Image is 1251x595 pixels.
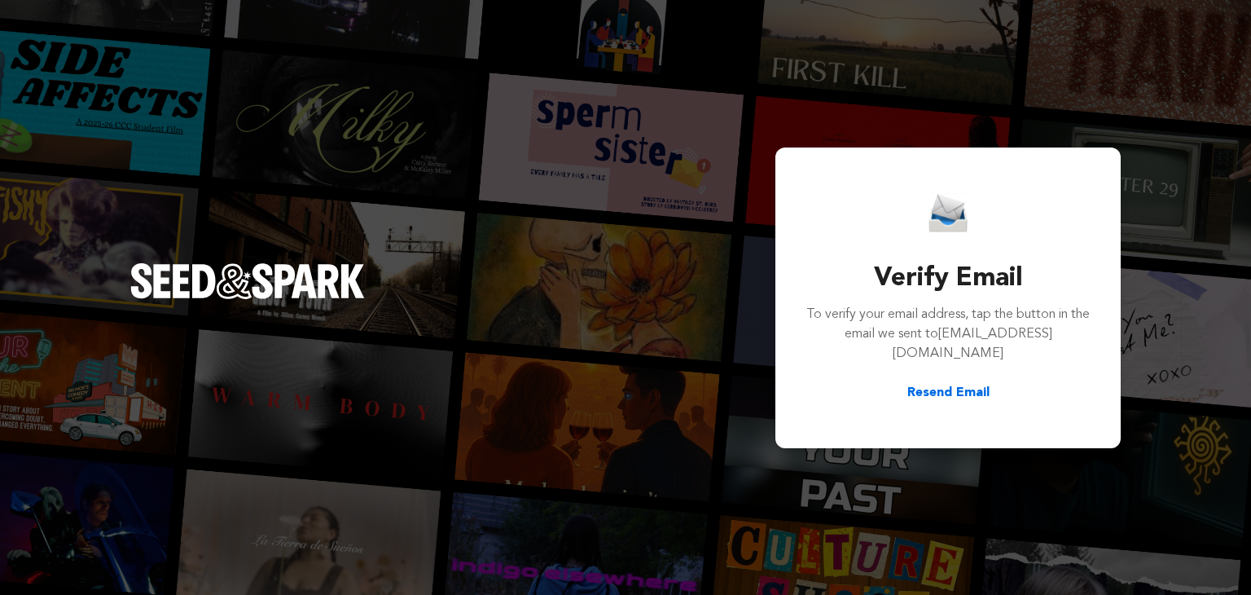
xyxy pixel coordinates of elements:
img: Seed&Spark Email Icon [928,193,968,233]
p: To verify your email address, tap the button in the email we sent to [805,305,1091,364]
h3: Verify Email [805,259,1091,298]
button: Resend Email [907,383,990,403]
span: [EMAIL_ADDRESS][DOMAIN_NAME] [893,328,1052,360]
img: Seed&Spark Logo [130,263,365,299]
a: Seed&Spark Homepage [130,263,365,332]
